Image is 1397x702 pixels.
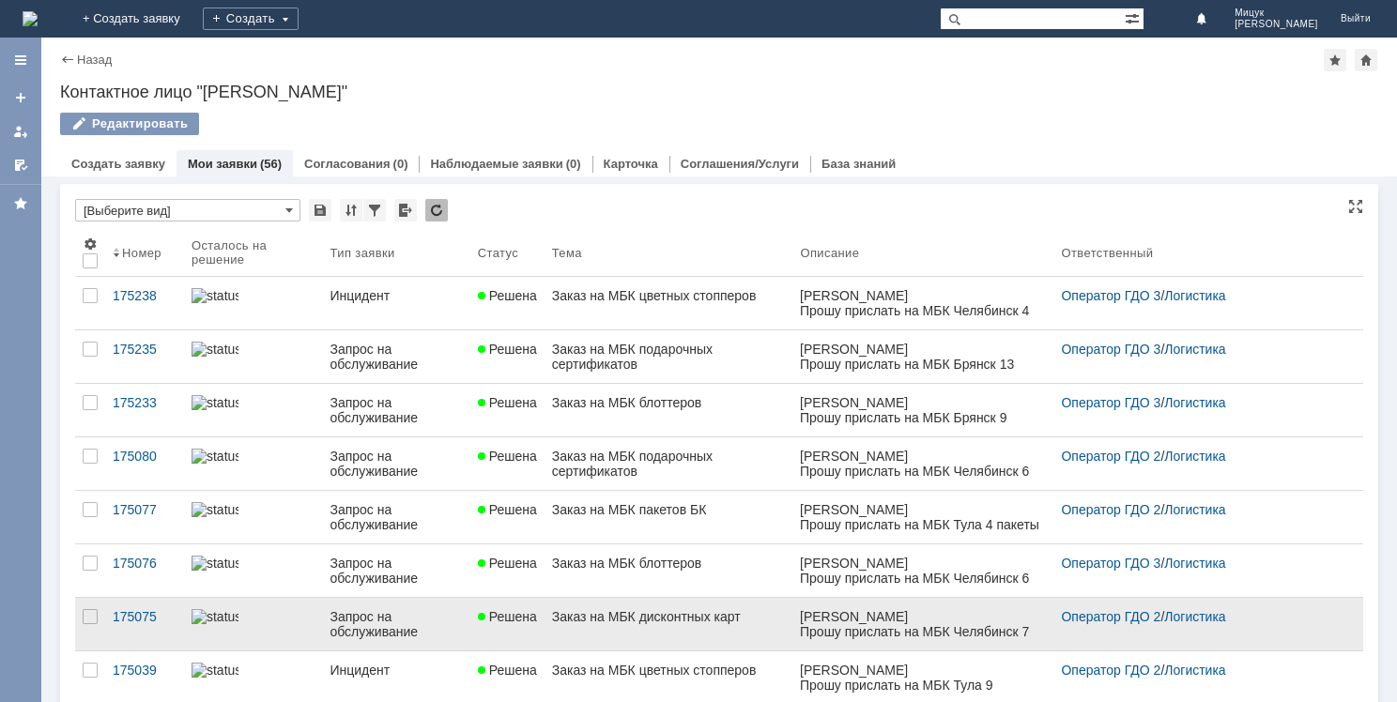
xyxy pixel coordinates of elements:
[330,342,462,372] div: Запрос на обслуживание
[322,277,469,329] a: Инцидент
[425,199,448,221] div: Обновлять список
[188,157,257,171] a: Мои заявки
[184,384,323,436] a: statusbar-100 (1).png
[1061,609,1341,624] div: /
[552,288,786,303] div: Заказ на МБК цветных стопперов
[1164,556,1225,571] a: Логистика
[113,502,177,517] div: 175077
[478,246,518,260] div: Статус
[184,330,323,383] a: statusbar-100 (1).png
[105,330,184,383] a: 175235
[478,395,537,410] span: Решена
[1355,49,1377,71] div: Сделать домашней страницей
[184,544,323,597] a: statusbar-100 (1).png
[184,491,323,543] a: statusbar-100 (1).png
[184,598,323,650] a: statusbar-100 (1).png
[105,277,184,329] a: 175238
[545,277,793,329] a: Заказ на МБК цветных стопперов
[1235,8,1318,19] span: Мицук
[105,491,184,543] a: 175077
[6,83,36,113] a: Создать заявку
[1061,449,1160,464] a: Оператор ГДО 2
[1061,395,1341,410] div: /
[304,157,391,171] a: Согласования
[6,116,36,146] a: Мои заявки
[604,157,658,171] a: Карточка
[192,288,238,303] img: statusbar-60 (1).png
[1061,342,1341,357] div: /
[105,598,184,650] a: 175075
[1164,342,1225,357] a: Логистика
[192,449,238,464] img: statusbar-100 (1).png
[105,437,184,490] a: 175080
[113,395,177,410] div: 175233
[478,609,537,624] span: Решена
[1061,556,1341,571] div: /
[330,449,462,479] div: Запрос на обслуживание
[470,229,545,277] th: Статус
[260,157,282,171] div: (56)
[552,556,786,571] div: Заказ на МБК блоттеров
[1061,556,1160,571] a: Оператор ГДО 3
[1164,502,1225,517] a: Логистика
[552,246,582,260] div: Тема
[192,342,238,357] img: statusbar-100 (1).png
[470,330,545,383] a: Решена
[192,238,300,267] div: Осталось на решение
[192,395,238,410] img: statusbar-100 (1).png
[1061,449,1341,464] div: /
[363,199,386,221] div: Фильтрация...
[545,491,793,543] a: Заказ на МБК пакетов БК
[113,342,177,357] div: 175235
[192,556,238,571] img: statusbar-100 (1).png
[322,229,469,277] th: Тип заявки
[1061,395,1160,410] a: Оператор ГДО 3
[552,449,786,479] div: Заказ на МБК подарочных сертификатов
[478,288,537,303] span: Решена
[1324,49,1346,71] div: Добавить в избранное
[821,157,896,171] a: База знаний
[478,556,537,571] span: Решена
[1061,288,1341,303] div: /
[1125,8,1144,26] span: Расширенный поиск
[1061,663,1160,678] a: Оператор ГДО 2
[330,246,394,260] div: Тип заявки
[330,288,462,303] div: Инцидент
[23,11,38,26] img: logo
[309,199,331,221] div: Сохранить вид
[1164,609,1225,624] a: Логистика
[192,609,238,624] img: statusbar-100 (1).png
[430,157,562,171] a: Наблюдаемые заявки
[552,395,786,410] div: Заказ на МБК блоттеров
[566,157,581,171] div: (0)
[478,502,537,517] span: Решена
[71,157,165,171] a: Создать заявку
[1348,199,1363,214] div: На всю страницу
[330,556,462,586] div: Запрос на обслуживание
[1164,663,1225,678] a: Логистика
[478,663,537,678] span: Решена
[322,437,469,490] a: Запрос на обслуживание
[1235,19,1318,30] span: [PERSON_NAME]
[393,157,408,171] div: (0)
[330,502,462,532] div: Запрос на обслуживание
[552,609,786,624] div: Заказ на МБК дисконтных карт
[470,437,545,490] a: Решена
[322,384,469,436] a: Запрос на обслуживание
[322,330,469,383] a: Запрос на обслуживание
[83,237,98,252] span: Настройки
[800,246,859,260] div: Описание
[552,342,786,372] div: Заказ на МБК подарочных сертификатов
[203,8,299,30] div: Создать
[6,150,36,180] a: Мои согласования
[113,288,177,303] div: 175238
[1061,502,1160,517] a: Оператор ГДО 2
[113,663,177,678] div: 175039
[1061,609,1160,624] a: Оператор ГДО 2
[1164,449,1225,464] a: Логистика
[322,491,469,543] a: Запрос на обслуживание
[470,277,545,329] a: Решена
[184,229,323,277] th: Осталось на решение
[105,229,184,277] th: Номер
[122,246,161,260] div: Номер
